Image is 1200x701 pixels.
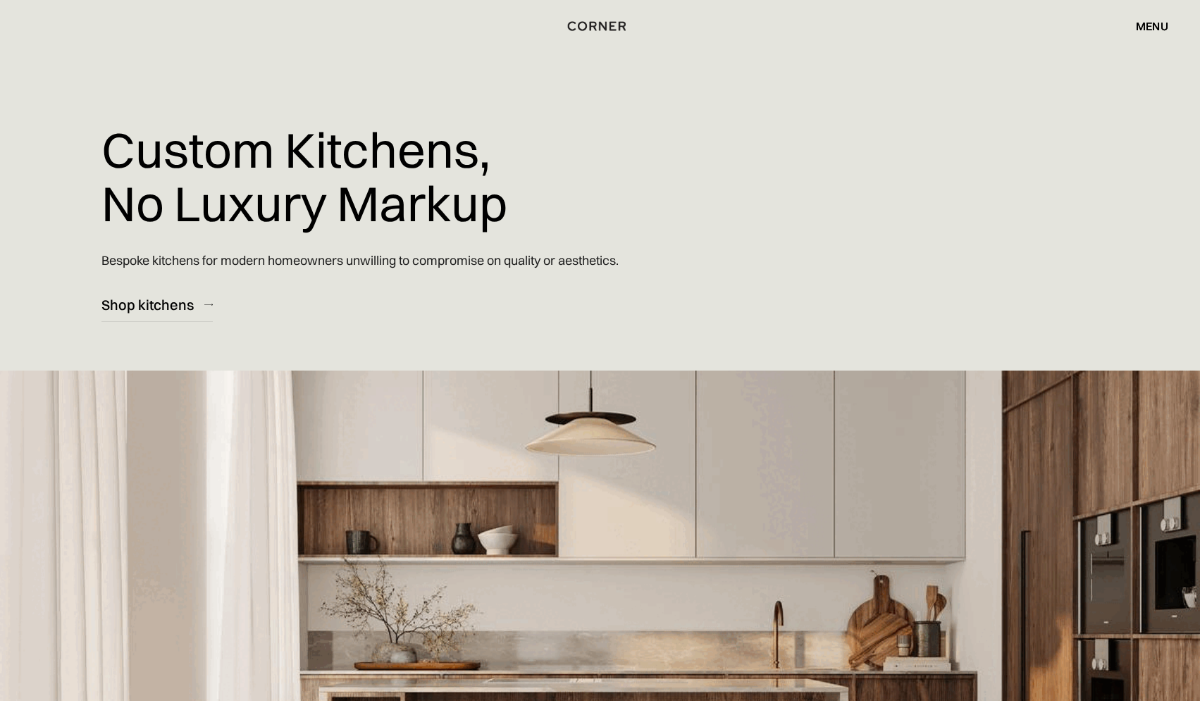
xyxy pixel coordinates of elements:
[101,113,507,240] h1: Custom Kitchens, No Luxury Markup
[548,17,652,35] a: home
[1136,20,1168,32] div: menu
[1122,14,1168,38] div: menu
[101,295,194,314] div: Shop kitchens
[101,240,619,280] p: Bespoke kitchens for modern homeowners unwilling to compromise on quality or aesthetics.
[101,287,213,322] a: Shop kitchens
